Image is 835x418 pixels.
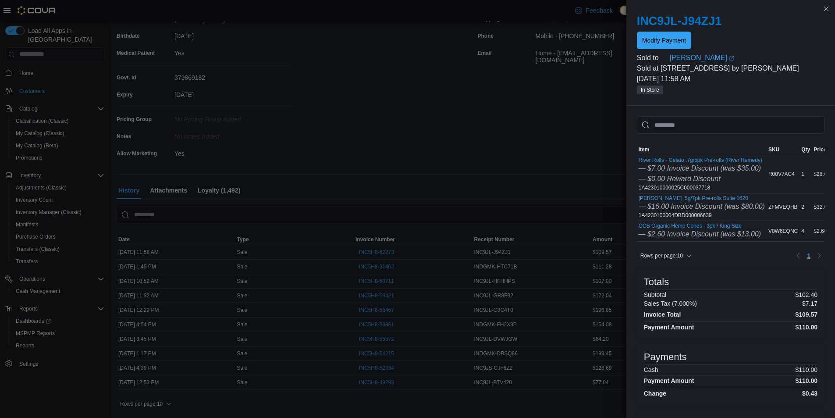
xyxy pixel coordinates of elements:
[637,74,824,84] p: [DATE] 11:58 AM
[768,171,795,178] span: R00V7AC4
[795,311,817,318] h4: $109.57
[644,291,666,298] h6: Subtotal
[644,390,666,397] h4: Change
[637,63,824,74] p: Sold at [STREET_ADDRESS] by [PERSON_NAME]
[644,311,681,318] h4: Invoice Total
[799,169,812,179] div: 1
[644,366,658,373] h6: Cash
[637,32,691,49] button: Modify Payment
[802,390,817,397] h4: $0.43
[637,144,767,155] button: Item
[768,146,779,153] span: SKU
[768,204,798,211] span: ZFMVEQHB
[768,228,798,235] span: V0W6EQNC
[639,223,761,229] button: OCB Organic Hemp Cones - 3pk / King Size
[793,249,824,263] nav: Pagination for table: MemoryTable from EuiInMemoryTable
[637,86,663,94] span: In Store
[637,250,695,261] button: Rows per page:10
[639,201,765,212] div: — $16.00 Invoice Discount (was $80.00)
[639,157,762,191] div: 1A423010000025C000037718
[767,144,799,155] button: SKU
[801,146,810,153] span: Qty
[640,252,683,259] span: Rows per page : 10
[637,116,824,134] input: This is a search bar. As you type, the results lower in the page will automatically filter.
[803,249,814,263] ul: Pagination for table: MemoryTable from EuiInMemoryTable
[807,251,810,260] span: 1
[644,277,669,287] h3: Totals
[812,169,831,179] div: $28.00
[814,250,824,261] button: Next page
[812,226,831,236] div: $2.60
[642,36,686,45] span: Modify Payment
[795,324,817,331] h4: $110.00
[799,226,812,236] div: 4
[669,53,824,63] a: [PERSON_NAME]External link
[637,53,668,63] div: Sold to
[639,174,762,184] div: — $0.00 Reward Discount
[729,56,734,61] svg: External link
[637,14,824,28] h2: INC9JL-J94ZJ1
[814,146,826,153] span: Price
[644,377,694,384] h4: Payment Amount
[639,229,761,239] div: — $2.60 Invoice Discount (was $13.00)
[812,202,831,212] div: $32.00
[799,202,812,212] div: 2
[795,366,817,373] p: $110.00
[639,163,762,174] div: — $7.00 Invoice Discount (was $35.00)
[799,144,812,155] button: Qty
[639,195,765,201] button: [PERSON_NAME] .5g/7pk Pre-rolls Suite 1620
[803,249,814,263] button: Page 1 of 1
[644,324,694,331] h4: Payment Amount
[644,352,687,362] h3: Payments
[795,377,817,384] h4: $110.00
[795,291,817,298] p: $102.40
[793,250,803,261] button: Previous page
[821,4,831,14] button: Close this dialog
[641,86,659,94] span: In Store
[644,300,697,307] h6: Sales Tax (7.000%)
[812,144,831,155] button: Price
[802,300,817,307] p: $7.17
[639,157,762,163] button: River Rolls - Gelato .7g/5pk Pre-rolls (River Remedy)
[639,146,650,153] span: Item
[639,195,765,219] div: 1A4230100004DBD000006639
